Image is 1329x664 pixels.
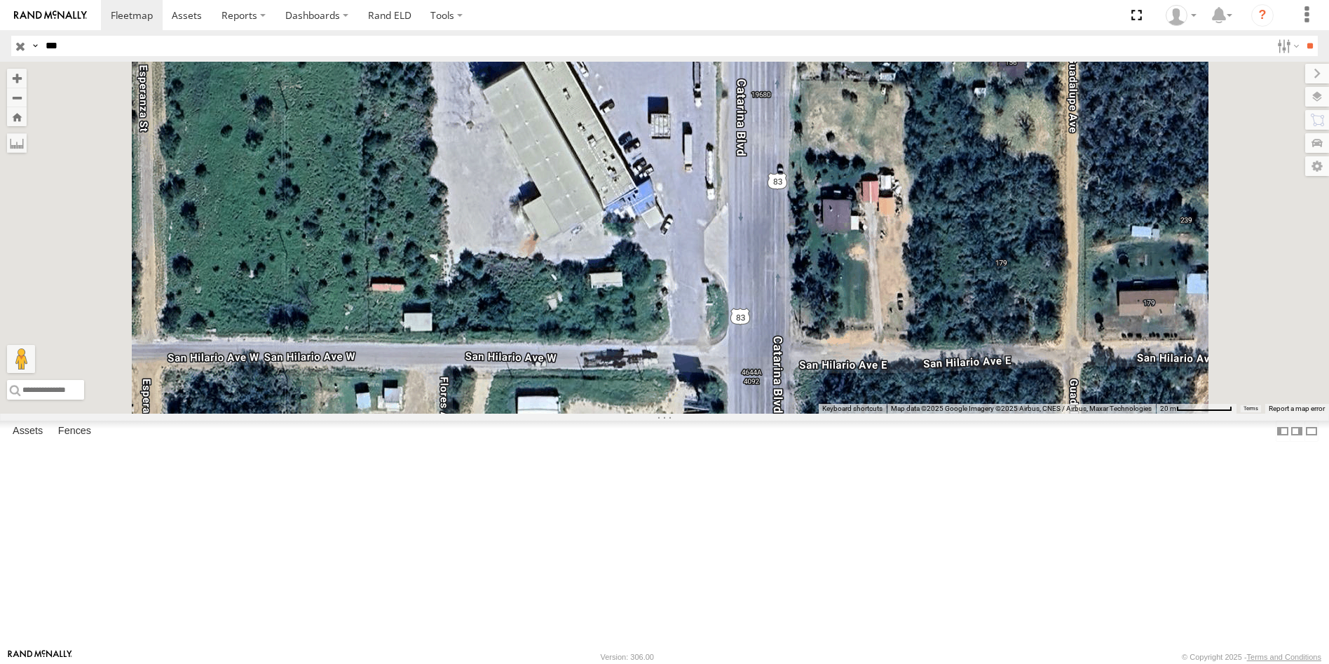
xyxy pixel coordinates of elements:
button: Keyboard shortcuts [822,404,882,414]
button: Zoom Home [7,107,27,126]
label: Measure [7,133,27,153]
label: Hide Summary Table [1304,421,1318,441]
label: Dock Summary Table to the Right [1290,421,1304,441]
button: Drag Pegman onto the map to open Street View [7,345,35,373]
a: Terms [1243,406,1258,412]
label: Map Settings [1305,156,1329,176]
button: Map Scale: 20 m per 76 pixels [1156,404,1236,414]
label: Search Query [29,36,41,56]
span: 20 m [1160,405,1176,412]
label: Fences [51,421,98,441]
button: Zoom out [7,88,27,107]
div: © Copyright 2025 - [1182,653,1321,661]
img: rand-logo.svg [14,11,87,20]
a: Report a map error [1269,405,1325,412]
label: Dock Summary Table to the Left [1276,421,1290,441]
button: Zoom in [7,69,27,88]
a: Terms and Conditions [1247,653,1321,661]
a: Visit our Website [8,650,72,664]
div: Norma Casillas [1161,5,1201,26]
label: Assets [6,421,50,441]
label: Search Filter Options [1272,36,1302,56]
i: ? [1251,4,1274,27]
div: Version: 306.00 [601,653,654,661]
span: Map data ©2025 Google Imagery ©2025 Airbus, CNES / Airbus, Maxar Technologies [891,405,1152,412]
